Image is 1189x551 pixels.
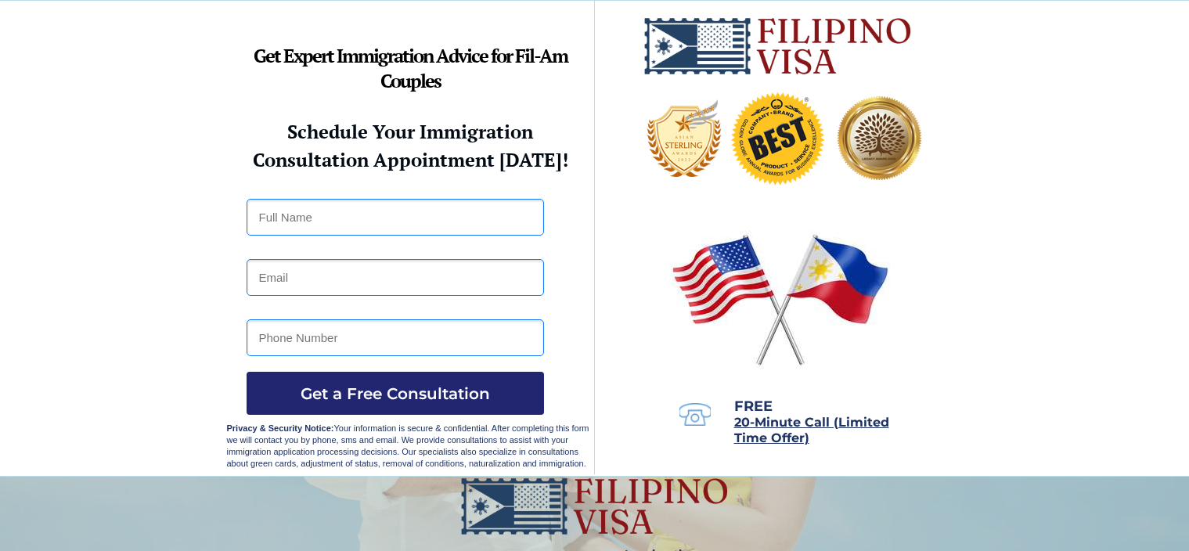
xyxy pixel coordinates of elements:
[734,415,889,445] span: 20-Minute Call (Limited Time Offer)
[227,423,589,468] span: Your information is secure & confidential. After completing this form we will contact you by phon...
[247,384,544,403] span: Get a Free Consultation
[734,416,889,445] a: 20-Minute Call (Limited Time Offer)
[247,199,544,236] input: Full Name
[247,259,544,296] input: Email
[287,119,533,144] strong: Schedule Your Immigration
[254,43,567,93] strong: Get Expert Immigration Advice for Fil-Am Couples
[253,147,568,172] strong: Consultation Appointment [DATE]!
[227,423,334,433] strong: Privacy & Security Notice:
[247,319,544,356] input: Phone Number
[247,372,544,415] button: Get a Free Consultation
[734,398,773,415] span: FREE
